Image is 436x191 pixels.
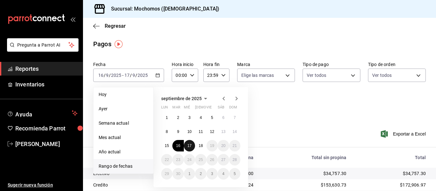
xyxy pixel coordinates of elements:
abbr: 3 de octubre de 2025 [211,172,213,176]
button: 22 de septiembre de 2025 [161,154,172,165]
button: 13 de septiembre de 2025 [218,126,229,137]
input: -- [106,73,109,78]
button: 11 de septiembre de 2025 [195,126,206,137]
abbr: 11 de septiembre de 2025 [199,129,203,134]
button: 7 de septiembre de 2025 [229,112,240,123]
span: Mes actual [99,134,148,141]
span: / [135,73,137,78]
label: Hora inicio [172,62,198,67]
abbr: 13 de septiembre de 2025 [221,129,225,134]
span: Ver todos [372,72,392,78]
div: Credito [93,182,185,188]
button: 21 de septiembre de 2025 [229,140,240,151]
img: Tooltip marker [115,40,123,48]
abbr: 22 de septiembre de 2025 [165,158,169,162]
abbr: 12 de septiembre de 2025 [210,129,214,134]
span: [PERSON_NAME] [15,140,78,148]
span: Rango de fechas [99,163,148,170]
abbr: 7 de septiembre de 2025 [234,115,236,120]
button: 15 de septiembre de 2025 [161,140,172,151]
abbr: 1 de septiembre de 2025 [166,115,168,120]
input: -- [132,73,135,78]
button: 2 de septiembre de 2025 [172,112,184,123]
button: 16 de septiembre de 2025 [172,140,184,151]
abbr: 21 de septiembre de 2025 [233,143,237,148]
span: Ver todos [307,72,326,78]
abbr: 2 de septiembre de 2025 [177,115,179,120]
button: 5 de octubre de 2025 [229,168,240,180]
abbr: 1 de octubre de 2025 [188,172,191,176]
button: 28 de septiembre de 2025 [229,154,240,165]
span: Año actual [99,149,148,155]
a: Pregunta a Parrot AI [4,46,79,53]
span: Elige las marcas [241,72,274,78]
abbr: martes [172,105,180,112]
abbr: viernes [207,105,212,112]
div: Pagos [93,39,111,49]
abbr: 29 de septiembre de 2025 [165,172,169,176]
abbr: 8 de septiembre de 2025 [166,129,168,134]
abbr: 30 de septiembre de 2025 [176,172,180,176]
span: Recomienda Parrot [15,124,78,133]
button: 20 de septiembre de 2025 [218,140,229,151]
abbr: jueves [195,105,233,112]
button: 25 de septiembre de 2025 [195,154,206,165]
button: 19 de septiembre de 2025 [207,140,218,151]
button: 8 de septiembre de 2025 [161,126,172,137]
span: Ayuda [15,109,69,117]
h3: Sucursal: Mochomos ([DEMOGRAPHIC_DATA]) [106,5,219,13]
button: Regresar [93,23,126,29]
div: $153,630.73 [264,182,346,188]
div: Total sin propina [264,155,346,160]
abbr: 6 de septiembre de 2025 [222,115,224,120]
span: / [130,73,132,78]
button: 3 de septiembre de 2025 [184,112,195,123]
button: Exportar a Excel [382,130,426,138]
span: septiembre de 2025 [161,96,202,101]
abbr: 27 de septiembre de 2025 [221,158,225,162]
abbr: 4 de octubre de 2025 [222,172,224,176]
abbr: 9 de septiembre de 2025 [177,129,179,134]
label: Tipo de orden [368,62,426,67]
abbr: 5 de octubre de 2025 [234,172,236,176]
button: 1 de octubre de 2025 [184,168,195,180]
button: 23 de septiembre de 2025 [172,154,184,165]
button: 9 de septiembre de 2025 [172,126,184,137]
button: 3 de octubre de 2025 [207,168,218,180]
abbr: 14 de septiembre de 2025 [233,129,237,134]
span: - [122,73,124,78]
abbr: 5 de septiembre de 2025 [211,115,213,120]
abbr: 3 de septiembre de 2025 [188,115,191,120]
input: -- [98,73,104,78]
div: $172,906.97 [357,182,426,188]
button: 2 de octubre de 2025 [195,168,206,180]
abbr: 28 de septiembre de 2025 [233,158,237,162]
abbr: 19 de septiembre de 2025 [210,143,214,148]
span: Ayer [99,106,148,112]
button: Pregunta a Parrot AI [7,38,79,52]
input: ---- [137,73,148,78]
button: 18 de septiembre de 2025 [195,140,206,151]
abbr: 15 de septiembre de 2025 [165,143,169,148]
input: ---- [111,73,122,78]
label: Marca [237,62,295,67]
abbr: 10 de septiembre de 2025 [187,129,192,134]
abbr: 4 de septiembre de 2025 [200,115,202,120]
button: septiembre de 2025 [161,95,209,102]
label: Fecha [93,62,164,67]
span: Inventarios [15,80,78,89]
span: / [109,73,111,78]
button: 1 de septiembre de 2025 [161,112,172,123]
abbr: 25 de septiembre de 2025 [199,158,203,162]
button: 4 de septiembre de 2025 [195,112,206,123]
span: Regresar [105,23,126,29]
button: 17 de septiembre de 2025 [184,140,195,151]
span: Sugerir nueva función [8,182,78,188]
div: Total [357,155,426,160]
abbr: 24 de septiembre de 2025 [187,158,192,162]
abbr: sábado [218,105,224,112]
abbr: 18 de septiembre de 2025 [199,143,203,148]
button: 29 de septiembre de 2025 [161,168,172,180]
